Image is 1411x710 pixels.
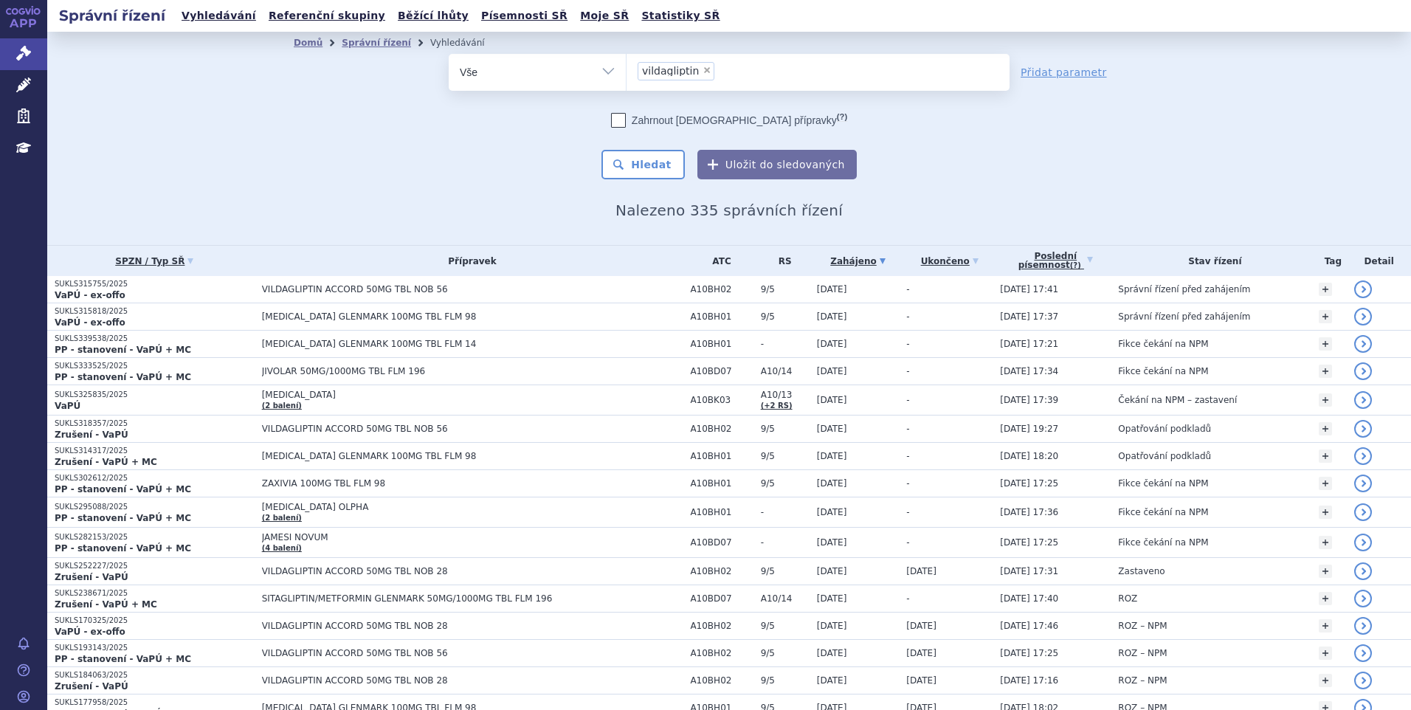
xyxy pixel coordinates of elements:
[837,112,847,122] abbr: (?)
[690,537,753,548] span: A10BD07
[1311,246,1347,276] th: Tag
[690,451,753,461] span: A10BH01
[1319,393,1332,407] a: +
[906,311,909,322] span: -
[1000,537,1058,548] span: [DATE] 17:25
[1000,366,1058,376] span: [DATE] 17:34
[1000,621,1058,631] span: [DATE] 17:46
[1319,283,1332,296] a: +
[55,532,255,542] p: SUKLS282153/2025
[1000,284,1058,294] span: [DATE] 17:41
[1111,246,1311,276] th: Stav řízení
[1354,562,1372,580] a: detail
[55,473,255,483] p: SUKLS302612/2025
[690,311,753,322] span: A10BH01
[719,61,727,80] input: vildagliptin
[55,345,191,355] strong: PP - stanovení - VaPÚ + MC
[55,670,255,680] p: SUKLS184063/2025
[1319,310,1332,323] a: +
[601,150,685,179] button: Hledat
[1354,590,1372,607] a: detail
[817,451,847,461] span: [DATE]
[906,507,909,517] span: -
[817,675,847,686] span: [DATE]
[1319,365,1332,378] a: +
[1118,395,1237,405] span: Čekání na NPM – zastavení
[817,537,847,548] span: [DATE]
[262,284,631,294] span: VILDAGLIPTIN ACCORD 50MG TBL NOB 56
[761,424,810,434] span: 9/5
[638,62,714,80] li: vildagliptin
[690,675,753,686] span: A10BH02
[430,32,504,54] li: Vyhledávání
[55,697,255,708] p: SUKLS177958/2025
[262,514,302,522] a: (2 balení)
[262,593,631,604] span: SITAGLIPTIN/METFORMIN GLENMARK 50MG/1000MG TBL FLM 196
[906,648,936,658] span: [DATE]
[690,507,753,517] span: A10BH01
[1354,617,1372,635] a: detail
[690,621,753,631] span: A10BH02
[55,372,191,382] strong: PP - stanovení - VaPÚ + MC
[906,424,909,434] span: -
[262,621,631,631] span: VILDAGLIPTIN ACCORD 50MG TBL NOB 28
[1319,477,1332,490] a: +
[761,537,810,548] span: -
[690,566,753,576] span: A10BH02
[477,6,572,26] a: Písemnosti SŘ
[55,484,191,494] strong: PP - stanovení - VaPÚ + MC
[1000,507,1058,517] span: [DATE] 17:36
[642,66,699,76] span: vildagliptin
[906,284,909,294] span: -
[817,366,847,376] span: [DATE]
[906,675,936,686] span: [DATE]
[683,246,753,276] th: ATC
[262,390,631,400] span: [MEDICAL_DATA]
[1000,478,1058,489] span: [DATE] 17:25
[1118,478,1208,489] span: Fikce čekání na NPM
[1118,311,1250,322] span: Správní řízení před zahájením
[761,566,810,576] span: 9/5
[817,566,847,576] span: [DATE]
[55,572,128,582] strong: Zrušení - VaPÚ
[55,279,255,289] p: SUKLS315755/2025
[1000,648,1058,658] span: [DATE] 17:25
[1354,308,1372,325] a: detail
[817,621,847,631] span: [DATE]
[697,150,857,179] button: Uložit do sledovaných
[55,251,255,272] a: SPZN / Typ SŘ
[1000,424,1058,434] span: [DATE] 19:27
[761,648,810,658] span: 9/5
[1000,593,1058,604] span: [DATE] 17:40
[55,513,191,523] strong: PP - stanovení - VaPÚ + MC
[1000,675,1058,686] span: [DATE] 17:16
[55,654,191,664] strong: PP - stanovení - VaPÚ + MC
[262,451,631,461] span: [MEDICAL_DATA] GLENMARK 100MG TBL FLM 98
[753,246,810,276] th: RS
[1319,674,1332,687] a: +
[264,6,390,26] a: Referenční skupiny
[906,451,909,461] span: -
[1118,424,1211,434] span: Opatřování podkladů
[761,621,810,631] span: 9/5
[393,6,473,26] a: Běžící lhůty
[1000,311,1058,322] span: [DATE] 17:37
[262,401,302,410] a: (2 balení)
[1070,261,1081,270] abbr: (?)
[262,478,631,489] span: ZAXIVIA 100MG TBL FLM 98
[262,339,631,349] span: [MEDICAL_DATA] GLENMARK 100MG TBL FLM 14
[906,593,909,604] span: -
[1118,648,1167,658] span: ROZ – NPM
[1118,593,1137,604] span: ROZ
[703,66,711,75] span: ×
[906,395,909,405] span: -
[1354,335,1372,353] a: detail
[690,339,753,349] span: A10BH01
[1347,246,1411,276] th: Detail
[637,6,724,26] a: Statistiky SŘ
[906,478,909,489] span: -
[1000,339,1058,349] span: [DATE] 17:21
[255,246,683,276] th: Přípravek
[1319,506,1332,519] a: +
[262,566,631,576] span: VILDAGLIPTIN ACCORD 50MG TBL NOB 28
